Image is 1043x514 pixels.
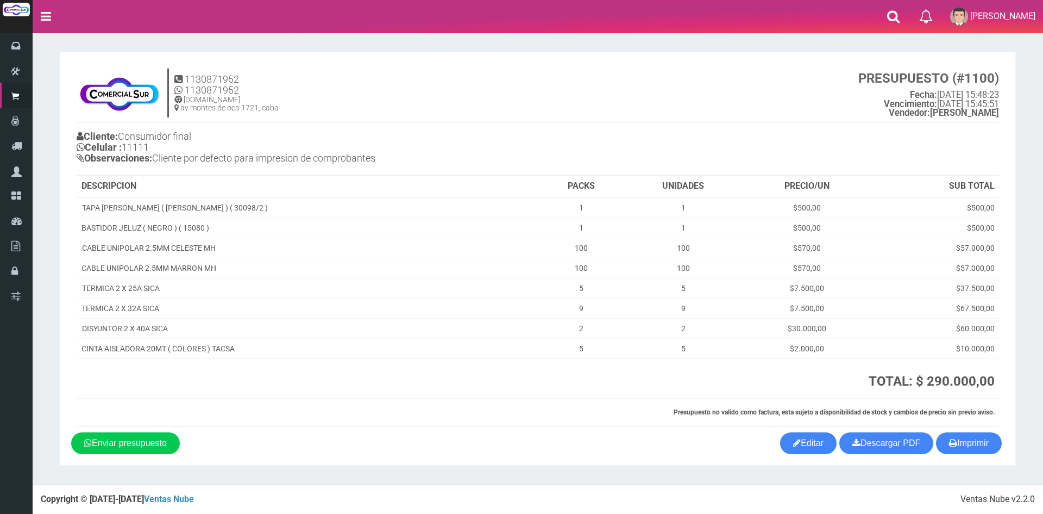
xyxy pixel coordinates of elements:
[77,128,538,169] h4: Consumidor final 11111 Cliente por defecto para impresion de comprobantes
[870,338,999,358] td: $10.000,00
[539,278,624,298] td: 5
[41,494,194,504] strong: Copyright © [DATE]-[DATE]
[71,432,180,454] a: Enviar presupuesto
[970,11,1035,21] span: [PERSON_NAME]
[870,218,999,238] td: $500,00
[960,493,1035,506] div: Ventas Nube v2.2.0
[884,99,937,109] strong: Vencimiento:
[870,238,999,258] td: $57.000,00
[858,71,999,118] small: [DATE] 15:48:23 [DATE] 15:45:51
[743,176,870,197] th: PRECIO/UN
[743,338,870,358] td: $2.000,00
[743,218,870,238] td: $500,00
[539,238,624,258] td: 100
[539,298,624,318] td: 9
[77,176,539,197] th: DESCRIPCION
[743,258,870,278] td: $570,00
[539,258,624,278] td: 100
[77,218,539,238] td: BASTIDOR JELUZ ( NEGRO ) ( 15080 )
[870,278,999,298] td: $37.500,00
[743,318,870,338] td: $30.000,00
[77,141,122,153] b: Celular :
[624,258,743,278] td: 100
[174,74,279,96] h4: 1130871952 1130871952
[910,90,937,100] strong: Fecha:
[870,176,999,197] th: SUB TOTAL
[539,218,624,238] td: 1
[77,318,539,338] td: DISYUNTOR 2 X 40A SICA
[936,432,1002,454] button: Imprimir
[539,318,624,338] td: 2
[624,298,743,318] td: 9
[674,408,995,416] strong: Presupuesto no valido como factura, esta sujeto a disponibilidad de stock y cambios de precio sin...
[743,197,870,218] td: $500,00
[624,176,743,197] th: UNIDADES
[858,71,999,86] strong: PRESUPUESTO (#1100)
[144,494,194,504] a: Ventas Nube
[77,71,162,115] img: Z
[839,432,933,454] a: Descargar PDF
[743,298,870,318] td: $7.500,00
[624,338,743,358] td: 5
[780,432,837,454] a: Editar
[870,318,999,338] td: $60.000,00
[77,152,152,164] b: Observaciones:
[624,318,743,338] td: 2
[77,131,118,142] b: Cliente:
[539,176,624,197] th: PACKS
[77,298,539,318] td: TERMICA 2 X 32A SICA
[77,338,539,358] td: CINTA AISLADORA 20MT ( COLORES ) TACSA
[539,338,624,358] td: 5
[870,298,999,318] td: $67.500,00
[92,438,167,448] span: Enviar presupuesto
[624,197,743,218] td: 1
[743,238,870,258] td: $570,00
[3,3,30,16] img: Logo grande
[950,8,968,26] img: User Image
[869,374,995,389] strong: TOTAL: $ 290.000,00
[889,108,999,118] b: [PERSON_NAME]
[624,218,743,238] td: 1
[889,108,930,118] strong: Vendedor:
[77,258,539,278] td: CABLE UNIPOLAR 2.5MM MARRON MH
[539,197,624,218] td: 1
[77,238,539,258] td: CABLE UNIPOLAR 2.5MM CELESTE MH
[77,197,539,218] td: TAPA [PERSON_NAME] ( [PERSON_NAME] ) ( 30098/2 )
[870,258,999,278] td: $57.000,00
[624,278,743,298] td: 5
[870,197,999,218] td: $500,00
[743,278,870,298] td: $7.500,00
[624,238,743,258] td: 100
[174,96,279,113] h5: [DOMAIN_NAME] av montes de oca 1721, caba
[77,278,539,298] td: TERMICA 2 X 25A SICA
